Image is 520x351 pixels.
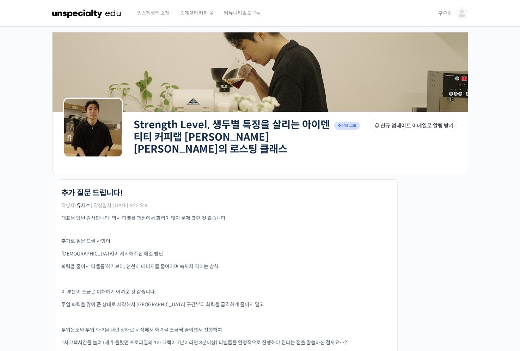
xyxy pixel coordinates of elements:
p: 대표님 답변 감사합니다! 역시 디벨롭 과정에서 화력이 많아 문제 였던 것 같습니다 [61,215,392,222]
span: 투입온도와 투입 화력을 내린 상태로 시작해서 화력을 조금씩 줄이면서 진행하여 [61,327,222,333]
span: 수강생 그룹 [334,122,360,130]
img: Group logo of Strength Level, 생두별 특징을 살리는 아이덴티티 커피랩 윤원균 대표의 로스팅 클래스 [63,98,123,158]
span: 작성자: | 작성일시: [DATE] 6:22 오후 [61,203,149,208]
span: 이 부분이 조금은 이해하기 어려운 것 같습니다. [61,289,156,295]
h1: 추가 질문 드립니다! [61,189,123,198]
a: Strength Level, 생두별 특징을 살리는 아이덴티티 커피랩 [PERSON_NAME] [PERSON_NAME]의 로스팅 클래스 [134,118,330,155]
button: 신규 업데이트 이메일로 알림 받기 [371,119,457,132]
span: 투입 화력을 많이 준 상태로 시작해서 [GEOGRAPHIC_DATA] 구간부터 화력을 급격하게 줄이지 말고 [61,301,264,308]
span: 시간을 늘려 (제가 올렸던 프로파일의 1차 크랙이 7분이라면 8분이상) 디벨롭을 안정적으로 진행해야 된다는 점을 말씀하신 걸까요…? [78,339,347,346]
a: 유지호 [77,202,90,209]
span: [DEMOGRAPHIC_DATA]이 제시해주신 해결 방안 [61,251,163,257]
span: 1차크랙 [61,339,78,346]
p: 화력을 줄여서 디벨롭’하기보다, 천천히 데미지를 줄여가며 속까지 익히는 방식 [61,263,392,270]
p: 추가로 질문 드릴 사항이 [61,238,392,245]
span: 구우미 [438,10,452,17]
